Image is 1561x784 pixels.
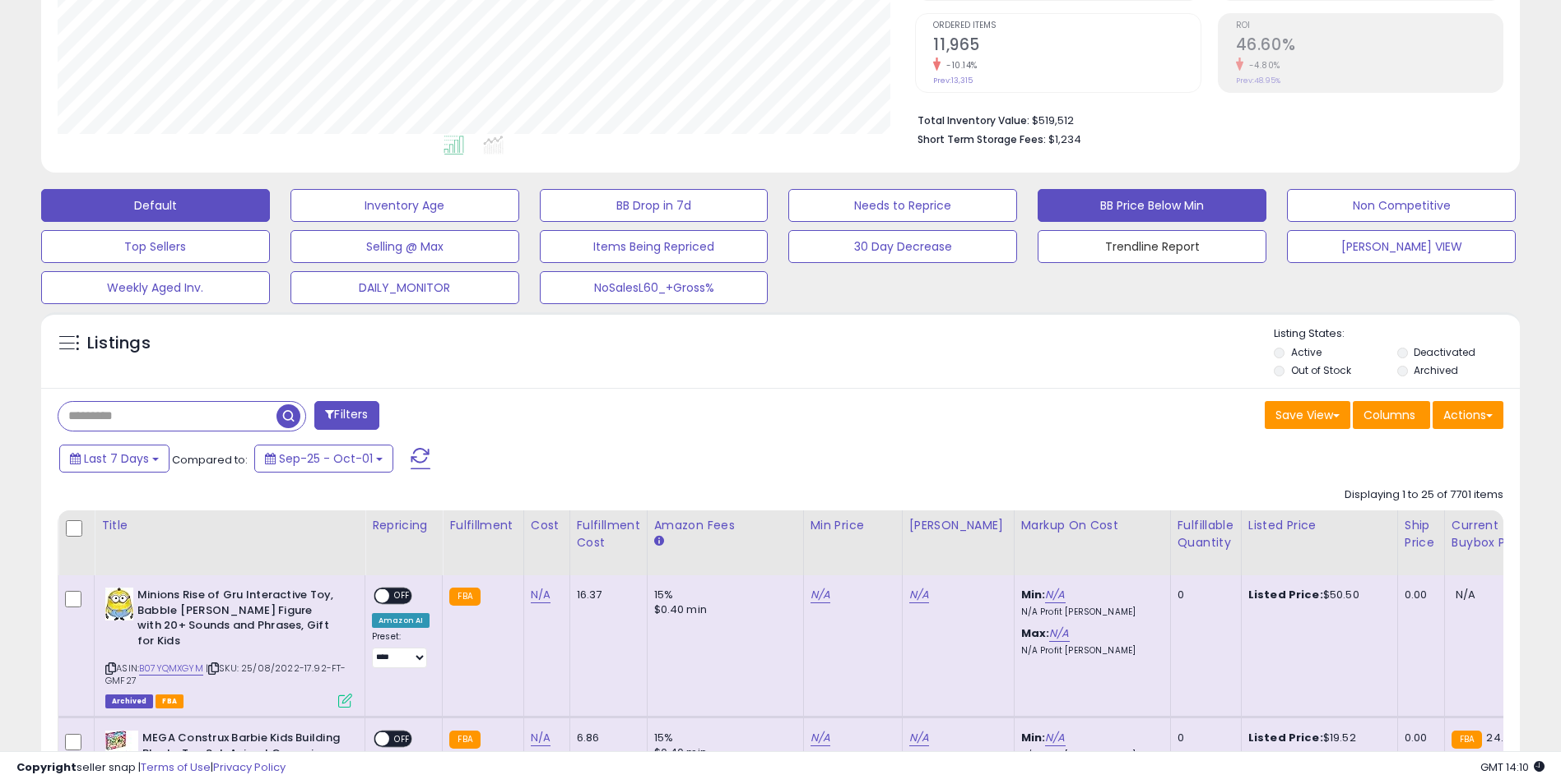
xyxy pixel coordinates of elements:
button: Save View [1265,401,1350,429]
div: Fulfillment [449,517,516,534]
strong: Copyright [16,759,77,775]
button: DAILY_MONITOR [290,271,519,304]
b: Listed Price: [1248,587,1323,602]
h5: Listings [87,332,151,355]
div: $0.40 min [654,602,791,617]
label: Archived [1414,363,1458,377]
div: Min Price [811,517,895,534]
button: Selling @ Max [290,230,519,263]
div: 15% [654,588,791,602]
b: Minions Rise of Gru Interactive Toy, Babble [PERSON_NAME] Figure with 20+ Sounds and Phrases, Gif... [137,588,337,653]
button: Needs to Reprice [788,189,1017,222]
button: Top Sellers [41,230,270,263]
div: Fulfillment Cost [577,517,640,551]
h2: 11,965 [933,35,1200,58]
h2: 46.60% [1236,35,1503,58]
b: Short Term Storage Fees: [918,132,1046,146]
label: Active [1291,345,1322,359]
div: 0.00 [1405,588,1432,602]
small: Prev: 48.95% [1236,76,1280,85]
button: Last 7 Days [59,445,170,473]
small: Prev: 13,315 [933,76,973,85]
button: Items Being Repriced [540,230,769,263]
small: Amazon Fees. [654,534,664,549]
div: Current Buybox Price [1452,517,1536,551]
button: Weekly Aged Inv. [41,271,270,304]
th: The percentage added to the cost of goods (COGS) that forms the calculator for Min & Max prices. [1014,510,1170,575]
div: Listed Price [1248,517,1391,534]
b: Max: [1021,625,1050,641]
p: N/A Profit [PERSON_NAME] [1021,606,1158,618]
div: Displaying 1 to 25 of 7701 items [1345,487,1503,503]
b: Listed Price: [1248,730,1323,745]
span: Last 7 Days [84,450,149,467]
p: Listing States: [1274,326,1520,342]
button: Default [41,189,270,222]
span: 2025-10-9 14:10 GMT [1480,759,1545,775]
a: N/A [909,587,929,603]
div: 6.86 [577,731,634,745]
div: Fulfillable Quantity [1178,517,1234,551]
div: Amazon Fees [654,517,797,534]
a: N/A [531,730,551,746]
div: [PERSON_NAME] [909,517,1007,534]
span: Ordered Items [933,21,1200,30]
span: OFF [389,732,416,746]
small: FBA [1452,731,1482,749]
button: Actions [1433,401,1503,429]
div: $50.50 [1248,588,1385,602]
button: 30 Day Decrease [788,230,1017,263]
a: N/A [531,587,551,603]
div: 16.37 [577,588,634,602]
b: Total Inventory Value: [918,113,1029,127]
a: B07YQMXGYM [139,662,203,676]
div: Preset: [372,631,430,668]
button: Trendline Report [1038,230,1266,263]
a: N/A [1045,587,1065,603]
div: Title [101,517,358,534]
button: Sep-25 - Oct-01 [254,445,393,473]
a: N/A [811,730,830,746]
div: Cost [531,517,563,534]
div: 0.00 [1405,731,1432,745]
b: Min: [1021,587,1046,602]
button: BB Price Below Min [1038,189,1266,222]
div: 0 [1178,731,1229,745]
button: Non Competitive [1287,189,1516,222]
a: N/A [1049,625,1069,642]
button: Inventory Age [290,189,519,222]
button: NoSalesL60_+Gross% [540,271,769,304]
li: $519,512 [918,109,1491,129]
label: Deactivated [1414,345,1475,359]
a: Terms of Use [141,759,211,775]
span: ROI [1236,21,1503,30]
span: 24.99 [1486,730,1517,745]
span: Columns [1364,407,1415,423]
a: N/A [909,730,929,746]
div: Repricing [372,517,435,534]
span: $1,234 [1048,131,1081,147]
div: Markup on Cost [1021,517,1164,534]
span: Listings that have been deleted from Seller Central [105,694,153,708]
span: FBA [156,694,184,708]
button: BB Drop in 7d [540,189,769,222]
button: Columns [1353,401,1430,429]
span: N/A [1456,587,1475,602]
small: FBA [449,588,480,606]
img: 51-E0FC+XIL._SL40_.jpg [105,731,138,762]
span: Compared to: [172,452,248,468]
p: N/A Profit [PERSON_NAME] [1021,645,1158,657]
button: Filters [314,401,379,430]
a: Privacy Policy [213,759,286,775]
div: Ship Price [1405,517,1438,551]
b: Min: [1021,730,1046,745]
span: OFF [389,589,416,603]
a: N/A [811,587,830,603]
small: -4.80% [1243,59,1280,71]
a: N/A [1045,730,1065,746]
small: FBA [449,731,480,749]
div: $19.52 [1248,731,1385,745]
label: Out of Stock [1291,363,1351,377]
div: Amazon AI [372,613,430,628]
small: -10.14% [941,59,978,71]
